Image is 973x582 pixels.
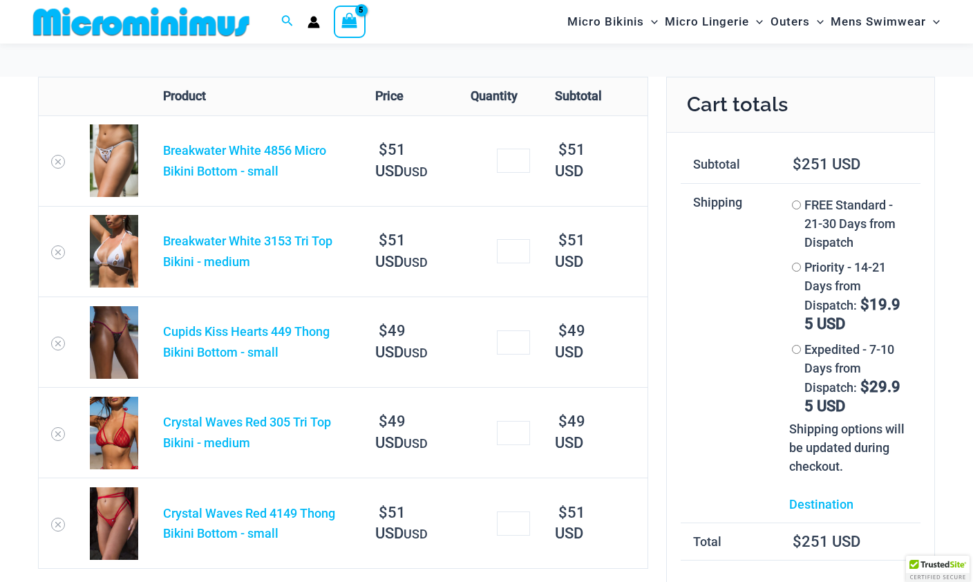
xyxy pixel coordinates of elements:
[379,141,388,158] span: $
[558,141,567,158] span: $
[363,297,459,387] td: USD
[789,420,908,476] p: Shipping options will be updated during checkout.
[28,6,255,37] img: MM SHOP LOGO FLAT
[375,413,406,451] bdi: 49 USD
[926,4,940,39] span: Menu Toggle
[163,506,335,541] a: Crystal Waves Red 4149 Thong Bikini Bottom - small
[163,143,326,178] a: Breakwater White 4856 Micro Bikini Bottom - small
[810,4,824,39] span: Menu Toggle
[363,478,459,568] td: USD
[379,413,388,430] span: $
[379,504,388,521] span: $
[281,13,294,30] a: Search icon link
[661,4,766,39] a: Micro LingerieMenu ToggleMenu Toggle
[90,215,138,288] img: Breakwater White 3153 Top 01
[163,234,332,269] a: Breakwater White 3153 Tri Top Bikini - medium
[567,4,644,39] span: Micro Bikinis
[375,504,406,543] bdi: 51 USD
[90,124,138,197] img: Breakwater White 4856 Micro Bottom 01
[542,77,648,115] th: Subtotal
[804,342,900,414] label: Expedited - 7-10 Days from Dispatch:
[860,378,869,395] span: $
[497,149,529,173] input: Product quantity
[644,4,658,39] span: Menu Toggle
[363,387,459,478] td: USD
[555,232,585,270] bdi: 51 USD
[681,183,777,523] th: Shipping
[51,427,65,441] a: Remove Crystal Waves Red 305 Tri Top Bikini - medium from cart
[558,232,567,249] span: $
[90,397,138,469] img: Crystal Waves 305 Tri Top 01
[334,6,366,37] a: View Shopping Cart, 5 items
[767,4,827,39] a: OutersMenu ToggleMenu Toggle
[163,324,330,359] a: Cupids Kiss Hearts 449 Thong Bikini Bottom - small
[90,487,138,560] img: Crystal Waves 4149 Thong 01
[497,239,529,263] input: Product quantity
[827,4,943,39] a: Mens SwimwearMenu ToggleMenu Toggle
[665,4,749,39] span: Micro Lingerie
[804,260,900,332] label: Priority - 14-21 Days from Dispatch:
[906,556,970,582] div: TrustedSite Certified
[151,77,363,115] th: Product
[793,533,802,550] span: $
[793,533,860,550] bdi: 251 USD
[375,322,406,361] bdi: 49 USD
[51,155,65,169] a: Remove Breakwater White 4856 Micro Bikini Bottom - small from cart
[363,115,459,206] td: USD
[363,77,459,115] th: Price
[458,77,542,115] th: Quantity
[51,337,65,350] a: Remove Cupids Kiss Hearts 449 Thong Bikini Bottom - small from cart
[375,141,406,180] bdi: 51 USD
[363,206,459,297] td: USD
[90,306,138,379] img: Cupids Kiss Hearts 449 Thong 01
[163,415,331,450] a: Crystal Waves Red 305 Tri Top Bikini - medium
[555,322,585,361] bdi: 49 USD
[681,523,777,560] th: Total
[497,421,529,445] input: Product quantity
[860,296,869,313] span: $
[379,322,388,339] span: $
[749,4,763,39] span: Menu Toggle
[558,504,567,521] span: $
[375,232,406,270] bdi: 51 USD
[564,4,661,39] a: Micro BikinisMenu ToggleMenu Toggle
[558,322,567,339] span: $
[558,413,567,430] span: $
[51,245,65,259] a: Remove Breakwater White 3153 Tri Top Bikini - medium from cart
[789,497,853,511] a: Destination
[667,77,934,133] h2: Cart totals
[497,330,529,355] input: Product quantity
[793,156,802,173] span: $
[562,2,945,41] nav: Site Navigation
[681,147,777,183] th: Subtotal
[497,511,529,536] input: Product quantity
[771,4,810,39] span: Outers
[379,232,388,249] span: $
[51,518,65,532] a: Remove Crystal Waves Red 4149 Thong Bikini Bottom - small from cart
[555,413,585,451] bdi: 49 USD
[804,198,896,250] label: FREE Standard - 21-30 Days from Dispatch
[308,16,320,28] a: Account icon link
[831,4,926,39] span: Mens Swimwear
[793,156,860,173] bdi: 251 USD
[555,504,585,543] bdi: 51 USD
[555,141,585,180] bdi: 51 USD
